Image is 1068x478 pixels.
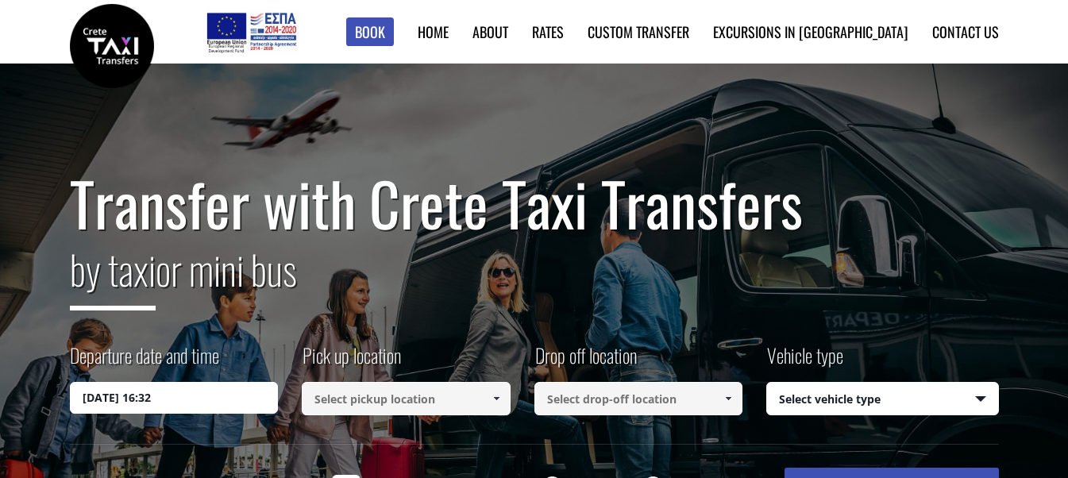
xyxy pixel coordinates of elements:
[534,341,637,382] label: Drop off location
[532,21,564,42] a: Rates
[70,170,999,237] h1: Transfer with Crete Taxi Transfers
[346,17,394,47] a: Book
[767,383,998,416] span: Select vehicle type
[70,239,156,310] span: by taxi
[932,21,999,42] a: Contact us
[472,21,508,42] a: About
[713,21,908,42] a: Excursions in [GEOGRAPHIC_DATA]
[302,382,511,415] input: Select pickup location
[766,341,843,382] label: Vehicle type
[70,341,219,382] label: Departure date and time
[70,36,154,52] a: Crete Taxi Transfers | Safe Taxi Transfer Services from to Heraklion Airport, Chania Airport, Ret...
[483,382,509,415] a: Show All Items
[588,21,689,42] a: Custom Transfer
[70,4,154,88] img: Crete Taxi Transfers | Safe Taxi Transfer Services from to Heraklion Airport, Chania Airport, Ret...
[70,237,999,322] h2: or mini bus
[204,8,299,56] img: e-bannersEUERDF180X90.jpg
[534,382,743,415] input: Select drop-off location
[418,21,449,42] a: Home
[715,382,742,415] a: Show All Items
[302,341,401,382] label: Pick up location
